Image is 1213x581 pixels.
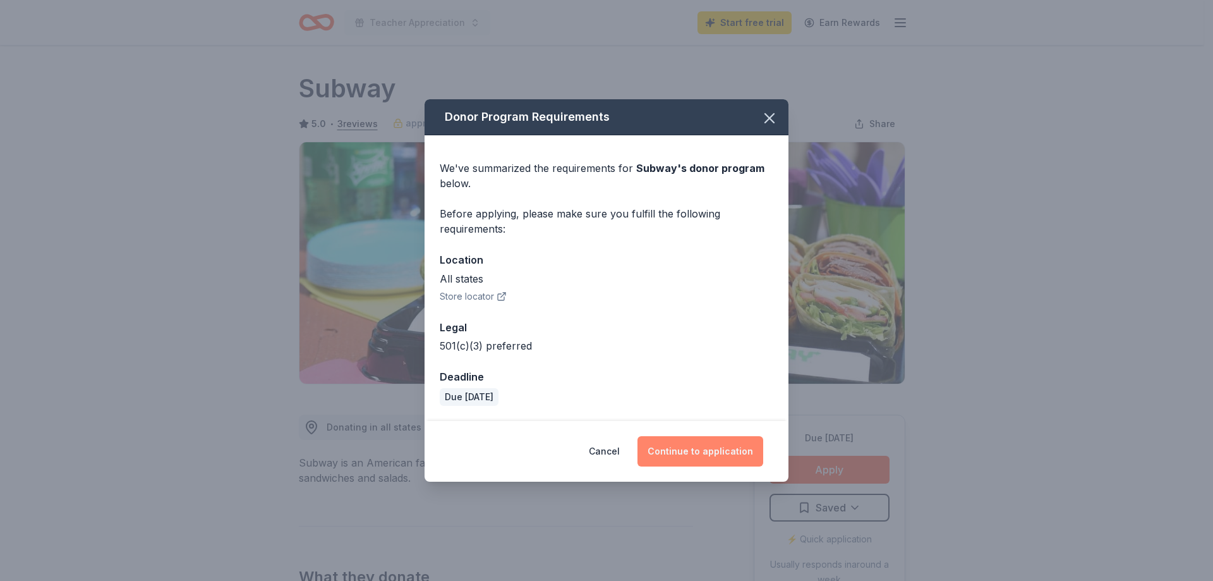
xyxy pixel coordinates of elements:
div: Location [440,252,773,268]
div: Donor Program Requirements [425,99,788,135]
span: Subway 's donor program [636,162,764,174]
button: Continue to application [637,436,763,467]
div: We've summarized the requirements for below. [440,161,773,191]
div: Due [DATE] [440,388,498,406]
div: All states [440,271,773,286]
div: 501(c)(3) preferred [440,338,773,353]
button: Store locator [440,289,507,304]
div: Legal [440,319,773,336]
button: Cancel [589,436,620,467]
div: Deadline [440,369,773,385]
div: Before applying, please make sure you fulfill the following requirements: [440,206,773,236]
